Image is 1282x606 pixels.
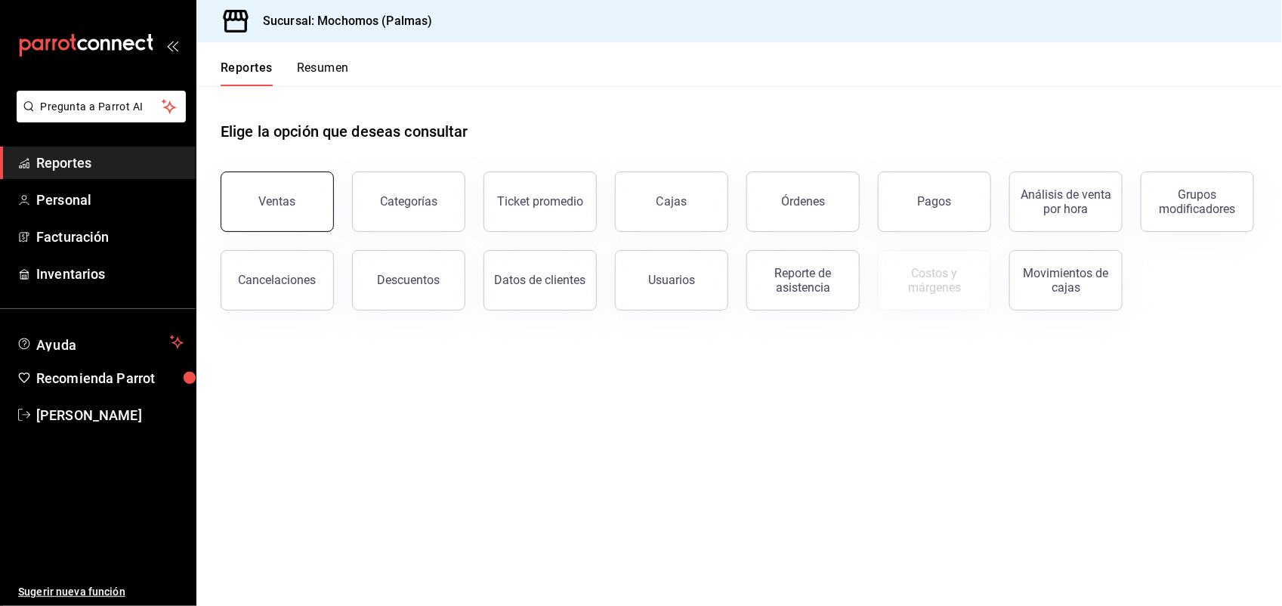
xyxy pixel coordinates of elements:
div: Movimientos de cajas [1019,266,1113,295]
button: Ticket promedio [483,172,597,232]
span: Pregunta a Parrot AI [41,99,162,115]
button: Grupos modificadores [1141,172,1254,232]
button: Análisis de venta por hora [1009,172,1123,232]
div: Ventas [259,194,296,209]
div: Pagos [918,194,952,209]
button: Reporte de asistencia [746,250,860,311]
div: Grupos modificadores [1151,187,1244,216]
div: Cancelaciones [239,273,317,287]
button: Descuentos [352,250,465,311]
button: Ventas [221,172,334,232]
div: Análisis de venta por hora [1019,187,1113,216]
span: Facturación [36,227,184,247]
a: Pregunta a Parrot AI [11,110,186,125]
div: Ticket promedio [497,194,583,209]
span: Ayuda [36,333,164,351]
button: Cancelaciones [221,250,334,311]
div: Descuentos [378,273,440,287]
h3: Sucursal: Mochomos (Palmas) [251,12,433,30]
span: [PERSON_NAME] [36,405,184,425]
button: Órdenes [746,172,860,232]
button: open_drawer_menu [166,39,178,51]
div: Categorías [380,194,437,209]
button: Pagos [878,172,991,232]
button: Resumen [297,60,349,86]
div: Datos de clientes [495,273,586,287]
span: Sugerir nueva función [18,584,184,600]
button: Movimientos de cajas [1009,250,1123,311]
div: Usuarios [648,273,695,287]
div: Costos y márgenes [888,266,981,295]
span: Inventarios [36,264,184,284]
h1: Elige la opción que deseas consultar [221,120,468,143]
button: Contrata inventarios para ver este reporte [878,250,991,311]
div: navigation tabs [221,60,349,86]
button: Reportes [221,60,273,86]
span: Recomienda Parrot [36,368,184,388]
div: Cajas [656,193,687,211]
button: Usuarios [615,250,728,311]
div: Órdenes [781,194,825,209]
button: Pregunta a Parrot AI [17,91,186,122]
button: Categorías [352,172,465,232]
span: Personal [36,190,184,210]
span: Reportes [36,153,184,173]
a: Cajas [615,172,728,232]
button: Datos de clientes [483,250,597,311]
div: Reporte de asistencia [756,266,850,295]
